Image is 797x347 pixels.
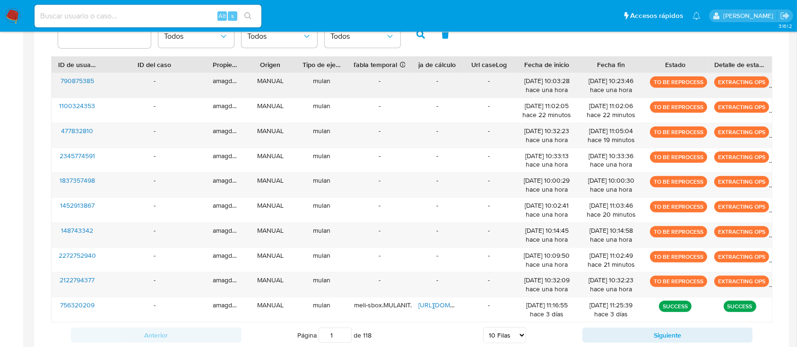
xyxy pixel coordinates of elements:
[780,11,790,21] a: Salir
[693,12,701,20] a: Notificaciones
[779,22,792,30] span: 3.161.2
[231,11,234,20] span: s
[35,10,261,22] input: Buscar usuario o caso...
[630,11,683,21] span: Accesos rápidos
[238,9,258,23] button: search-icon
[723,11,777,20] p: aline.magdaleno@mercadolibre.com
[218,11,226,20] span: Alt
